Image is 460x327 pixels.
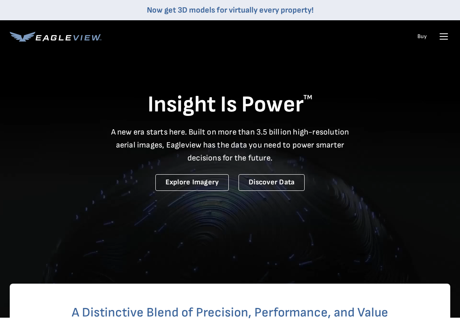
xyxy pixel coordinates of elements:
[147,5,314,15] a: Now get 3D models for virtually every property!
[106,126,354,165] p: A new era starts here. Built on more than 3.5 billion high-resolution aerial images, Eagleview ha...
[10,91,450,119] h1: Insight Is Power
[303,94,312,101] sup: TM
[42,306,418,319] h2: A Distinctive Blend of Precision, Performance, and Value
[239,174,305,191] a: Discover Data
[155,174,229,191] a: Explore Imagery
[417,33,427,40] a: Buy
